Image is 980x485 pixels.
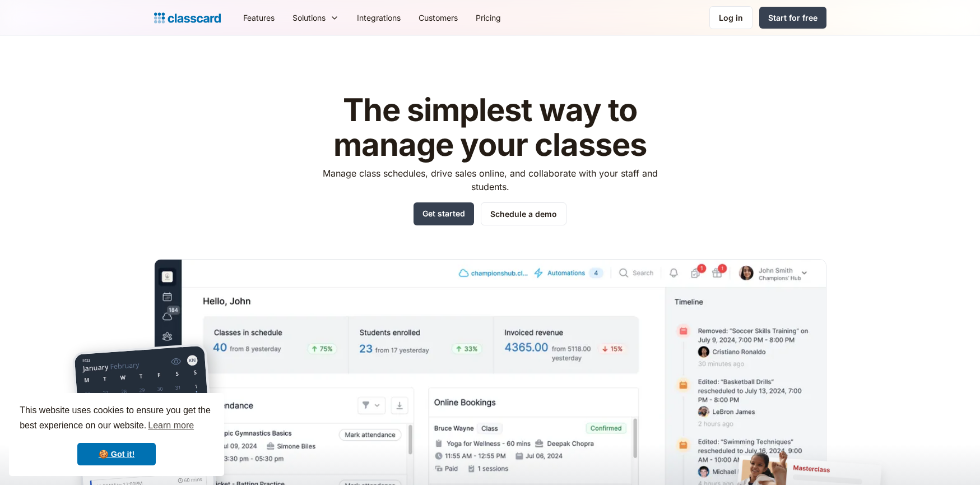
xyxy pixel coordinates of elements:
div: Solutions [284,5,348,30]
a: dismiss cookie message [77,443,156,465]
span: This website uses cookies to ensure you get the best experience on our website. [20,404,213,434]
a: Get started [414,202,474,225]
a: Log in [709,6,753,29]
div: Log in [719,12,743,24]
a: Pricing [467,5,510,30]
div: cookieconsent [9,393,224,476]
a: learn more about cookies [146,417,196,434]
h1: The simplest way to manage your classes [312,93,668,162]
a: Schedule a demo [481,202,566,225]
p: Manage class schedules, drive sales online, and collaborate with your staff and students. [312,167,668,193]
a: Start for free [759,7,826,29]
a: Integrations [348,5,410,30]
div: Solutions [292,12,326,24]
a: Customers [410,5,467,30]
a: Features [234,5,284,30]
div: Start for free [768,12,818,24]
a: home [154,10,221,26]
